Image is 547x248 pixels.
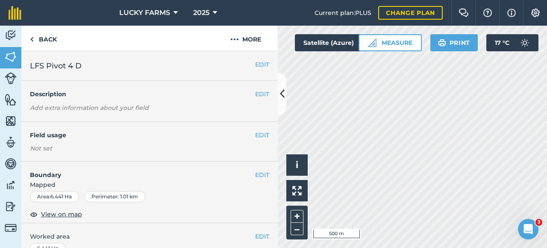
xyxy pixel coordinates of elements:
[291,210,303,223] button: +
[5,222,17,234] img: svg+xml;base64,PD94bWwgdmVyc2lvbj0iMS4wIiBlbmNvZGluZz0idXRmLTgiPz4KPCEtLSBHZW5lcmF0b3I6IEFkb2JlIE...
[315,8,371,18] span: Current plan : PLUS
[507,8,516,18] img: svg+xml;base64,PHN2ZyB4bWxucz0iaHR0cDovL3d3dy53My5vcmcvMjAwMC9zdmciIHdpZHRoPSIxNyIgaGVpZ2h0PSIxNy...
[295,34,377,51] button: Satellite (Azure)
[30,232,269,241] span: Worked area
[5,157,17,170] img: svg+xml;base64,PD94bWwgdmVyc2lvbj0iMS4wIiBlbmNvZGluZz0idXRmLTgiPz4KPCEtLSBHZW5lcmF0b3I6IEFkb2JlIE...
[255,170,269,180] button: EDIT
[495,34,509,51] span: 17 ° C
[459,9,469,17] img: Two speech bubbles overlapping with the left bubble in the forefront
[9,6,21,20] img: fieldmargin Logo
[291,223,303,235] button: –
[30,34,34,44] img: svg+xml;base64,PHN2ZyB4bWxucz0iaHR0cDovL3d3dy53My5vcmcvMjAwMC9zdmciIHdpZHRoPSI5IiBoZWlnaHQ9IjI0Ii...
[5,50,17,63] img: svg+xml;base64,PHN2ZyB4bWxucz0iaHR0cDovL3d3dy53My5vcmcvMjAwMC9zdmciIHdpZHRoPSI1NiIgaGVpZ2h0PSI2MC...
[255,89,269,99] button: EDIT
[30,104,149,112] em: Add extra information about your field
[5,29,17,42] img: svg+xml;base64,PD94bWwgdmVyc2lvbj0iMS4wIiBlbmNvZGluZz0idXRmLTgiPz4KPCEtLSBHZW5lcmF0b3I6IEFkb2JlIE...
[296,159,298,170] span: i
[482,9,493,17] img: A question mark icon
[30,89,269,99] h4: Description
[516,34,533,51] img: svg+xml;base64,PD94bWwgdmVyc2lvbj0iMS4wIiBlbmNvZGluZz0idXRmLTgiPz4KPCEtLSBHZW5lcmF0b3I6IEFkb2JlIE...
[368,38,376,47] img: Ruler icon
[518,219,538,239] iframe: Intercom live chat
[535,219,542,226] span: 3
[255,130,269,140] button: EDIT
[255,232,269,241] button: EDIT
[230,34,239,44] img: svg+xml;base64,PHN2ZyB4bWxucz0iaHR0cDovL3d3dy53My5vcmcvMjAwMC9zdmciIHdpZHRoPSIyMCIgaGVpZ2h0PSIyNC...
[530,9,541,17] img: A cog icon
[286,154,308,176] button: i
[5,136,17,149] img: svg+xml;base64,PD94bWwgdmVyc2lvbj0iMS4wIiBlbmNvZGluZz0idXRmLTgiPz4KPCEtLSBHZW5lcmF0b3I6IEFkb2JlIE...
[438,38,446,48] img: svg+xml;base64,PHN2ZyB4bWxucz0iaHR0cDovL3d3dy53My5vcmcvMjAwMC9zdmciIHdpZHRoPSIxOSIgaGVpZ2h0PSIyNC...
[5,179,17,192] img: svg+xml;base64,PD94bWwgdmVyc2lvbj0iMS4wIiBlbmNvZGluZz0idXRmLTgiPz4KPCEtLSBHZW5lcmF0b3I6IEFkb2JlIE...
[30,209,82,219] button: View on map
[5,115,17,127] img: svg+xml;base64,PHN2ZyB4bWxucz0iaHR0cDovL3d3dy53My5vcmcvMjAwMC9zdmciIHdpZHRoPSI1NiIgaGVpZ2h0PSI2MC...
[21,180,278,189] span: Mapped
[21,26,65,51] a: Back
[30,60,82,72] span: LFS Pivot 4 D
[378,6,443,20] a: Change plan
[292,186,302,195] img: Four arrows, one pointing top left, one top right, one bottom right and the last bottom left
[214,26,278,51] button: More
[119,8,170,18] span: LUCKY FARMS
[5,72,17,84] img: svg+xml;base64,PD94bWwgdmVyc2lvbj0iMS4wIiBlbmNvZGluZz0idXRmLTgiPz4KPCEtLSBHZW5lcmF0b3I6IEFkb2JlIE...
[84,191,145,202] div: Perimeter : 1.01 km
[359,34,422,51] button: Measure
[430,34,478,51] button: Print
[21,162,255,180] h4: Boundary
[30,130,255,140] h4: Field usage
[30,144,269,153] div: Not set
[486,34,538,51] button: 17 °C
[5,200,17,213] img: svg+xml;base64,PD94bWwgdmVyc2lvbj0iMS4wIiBlbmNvZGluZz0idXRmLTgiPz4KPCEtLSBHZW5lcmF0b3I6IEFkb2JlIE...
[30,209,38,219] img: svg+xml;base64,PHN2ZyB4bWxucz0iaHR0cDovL3d3dy53My5vcmcvMjAwMC9zdmciIHdpZHRoPSIxOCIgaGVpZ2h0PSIyNC...
[5,93,17,106] img: svg+xml;base64,PHN2ZyB4bWxucz0iaHR0cDovL3d3dy53My5vcmcvMjAwMC9zdmciIHdpZHRoPSI1NiIgaGVpZ2h0PSI2MC...
[30,191,79,202] div: Area : 6.441 Ha
[41,210,82,219] span: View on map
[193,8,209,18] span: 2025
[255,60,269,69] button: EDIT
